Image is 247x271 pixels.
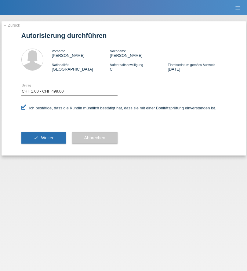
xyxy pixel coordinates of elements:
[34,135,38,140] i: check
[52,49,110,58] div: [PERSON_NAME]
[72,132,118,144] button: Abbrechen
[235,5,241,11] i: menu
[21,106,216,110] label: Ich bestätige, dass die Kundin mündlich bestätigt hat, dass sie mit einer Bonitätsprüfung einvers...
[21,132,66,144] button: check Weiter
[110,49,126,53] span: Nachname
[110,63,143,67] span: Aufenthaltsbewilligung
[168,62,226,71] div: [DATE]
[21,32,226,39] h1: Autorisierung durchführen
[52,63,69,67] span: Nationalität
[84,135,105,140] span: Abbrechen
[168,63,215,67] span: Einreisedatum gemäss Ausweis
[41,135,53,140] span: Weiter
[52,49,65,53] span: Vorname
[110,49,168,58] div: [PERSON_NAME]
[110,62,168,71] div: C
[52,62,110,71] div: [GEOGRAPHIC_DATA]
[3,23,20,27] a: ← Zurück
[232,6,244,9] a: menu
